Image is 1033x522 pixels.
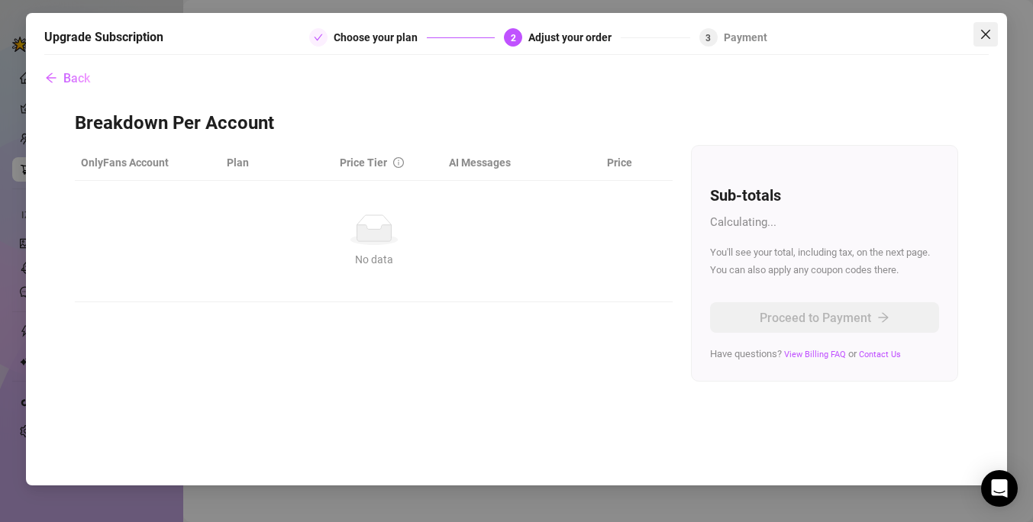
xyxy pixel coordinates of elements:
[45,72,57,84] span: arrow-left
[314,33,323,42] span: check
[334,28,427,47] div: Choose your plan
[859,350,901,359] a: Contact Us
[63,71,90,85] span: Back
[44,63,91,93] button: Back
[724,28,767,47] div: Payment
[973,22,998,47] button: Close
[710,215,776,229] span: Calculating...
[973,28,998,40] span: Close
[393,157,404,168] span: info-circle
[710,302,939,333] button: Proceed to Paymentarrow-right
[443,145,575,181] th: AI Messages
[340,156,387,169] span: Price Tier
[784,350,846,359] a: View Billing FAQ
[511,33,516,43] span: 2
[710,246,930,275] span: You'll see your total, including tax, on the next page. You can also apply any coupon codes there.
[710,185,939,206] h4: Sub-totals
[528,28,621,47] div: Adjust your order
[87,251,660,268] div: No data
[75,145,221,181] th: OnlyFans Account
[221,145,334,181] th: Plan
[44,28,163,47] h5: Upgrade Subscription
[705,33,711,43] span: 3
[980,28,992,40] span: close
[981,470,1018,507] div: Open Intercom Messenger
[575,145,638,181] th: Price
[75,111,958,136] h3: Breakdown Per Account
[710,348,901,359] span: Have questions? or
